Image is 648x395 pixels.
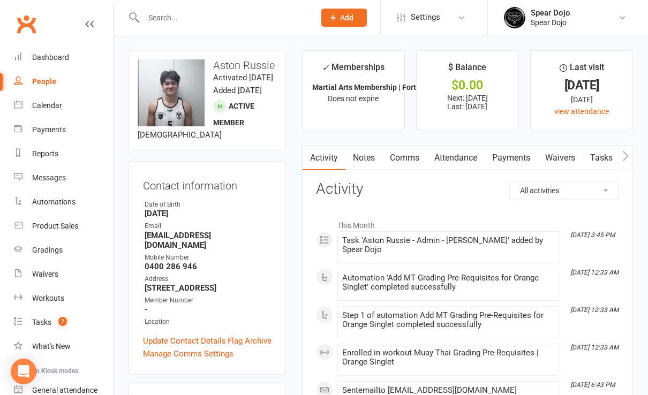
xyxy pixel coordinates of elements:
div: Spear Dojo [531,18,570,27]
a: Product Sales [14,214,113,238]
a: Flag [228,335,243,347]
div: Open Intercom Messenger [11,359,36,384]
time: Added [DATE] [213,86,262,95]
a: Workouts [14,286,113,310]
div: Task 'Aston Russie - Admin - [PERSON_NAME]' added by Spear Dojo [342,236,555,254]
div: $0.00 [426,80,509,91]
a: Update Contact Details [143,335,226,347]
div: Memberships [322,60,385,80]
img: image1736246446.png [138,59,205,126]
div: General attendance [32,386,97,394]
div: Product Sales [32,222,78,230]
div: Mobile Number [145,253,272,263]
a: Waivers [538,146,583,170]
span: Settings [411,5,440,29]
i: [DATE] 12:33 AM [570,269,619,276]
strong: Martial Arts Membership | Fortnightly Paym... [312,83,467,92]
i: [DATE] 3:45 PM [570,231,615,239]
div: [DATE] [540,94,623,105]
div: Payments [32,125,66,134]
strong: [STREET_ADDRESS] [145,283,272,293]
div: $ Balance [448,60,486,80]
div: People [32,77,56,86]
a: Messages [14,166,113,190]
div: What's New [32,342,71,351]
div: [DATE] [540,80,623,91]
strong: 0400 286 946 [145,262,272,271]
div: Reports [32,149,58,158]
span: Active member [213,102,254,127]
strong: - [145,305,272,314]
a: Payments [14,118,113,142]
div: Automations [32,197,76,206]
div: Dashboard [32,53,69,62]
div: Date of Birth [145,200,272,210]
input: Search... [140,10,307,25]
img: thumb_image1623745760.png [504,7,525,28]
a: Gradings [14,238,113,262]
a: Tasks [583,146,620,170]
a: Reports [14,142,113,166]
a: Activity [303,146,345,170]
div: Waivers [32,270,58,278]
h3: Activity [316,181,619,197]
a: Clubworx [13,11,40,37]
a: Automations [14,190,113,214]
div: Member Number [145,295,272,306]
a: Notes [345,146,382,170]
a: Attendance [427,146,485,170]
i: ✓ [322,63,329,73]
span: Sent email to [EMAIL_ADDRESS][DOMAIN_NAME] [342,385,517,395]
a: Waivers [14,262,113,286]
a: Comms [382,146,427,170]
li: This Month [316,214,619,231]
strong: [DATE] [145,209,272,218]
div: Enrolled in workout Muay Thai Grading Pre-Requisites | Orange Singlet [342,348,555,367]
p: Next: [DATE] Last: [DATE] [426,94,509,111]
a: People [14,70,113,94]
i: [DATE] 6:43 PM [570,381,615,389]
strong: [EMAIL_ADDRESS][DOMAIN_NAME] [145,231,272,250]
span: Does not expire [328,94,379,103]
span: Add [340,13,353,22]
a: Payments [485,146,538,170]
a: Manage Comms Settings [143,347,233,360]
div: Last visit [560,60,604,80]
span: 7 [58,317,67,326]
div: Calendar [32,101,62,110]
a: Archive [245,335,272,347]
div: Address [145,274,272,284]
div: Step 1 of automation Add MT Grading Pre-Requisites for Orange Singlet completed successfully [342,311,555,329]
span: [DEMOGRAPHIC_DATA] [138,130,222,140]
div: Email [145,221,272,231]
div: Messages [32,173,66,182]
h3: Aston Russie [138,59,277,71]
div: Tasks [32,318,51,326]
a: view attendance [554,107,609,116]
div: Automation 'Add MT Grading Pre-Requisites for Orange Singlet' completed successfully [342,274,555,292]
a: Tasks 7 [14,310,113,335]
div: Location [145,317,272,327]
div: Spear Dojo [531,8,570,18]
i: [DATE] 12:33 AM [570,306,619,314]
div: Gradings [32,246,63,254]
a: Calendar [14,94,113,118]
button: Add [321,9,367,27]
a: What's New [14,335,113,359]
time: Activated [DATE] [213,73,273,82]
h3: Contact information [143,176,272,192]
i: [DATE] 12:33 AM [570,344,619,351]
a: Dashboard [14,45,113,70]
div: Workouts [32,294,64,302]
